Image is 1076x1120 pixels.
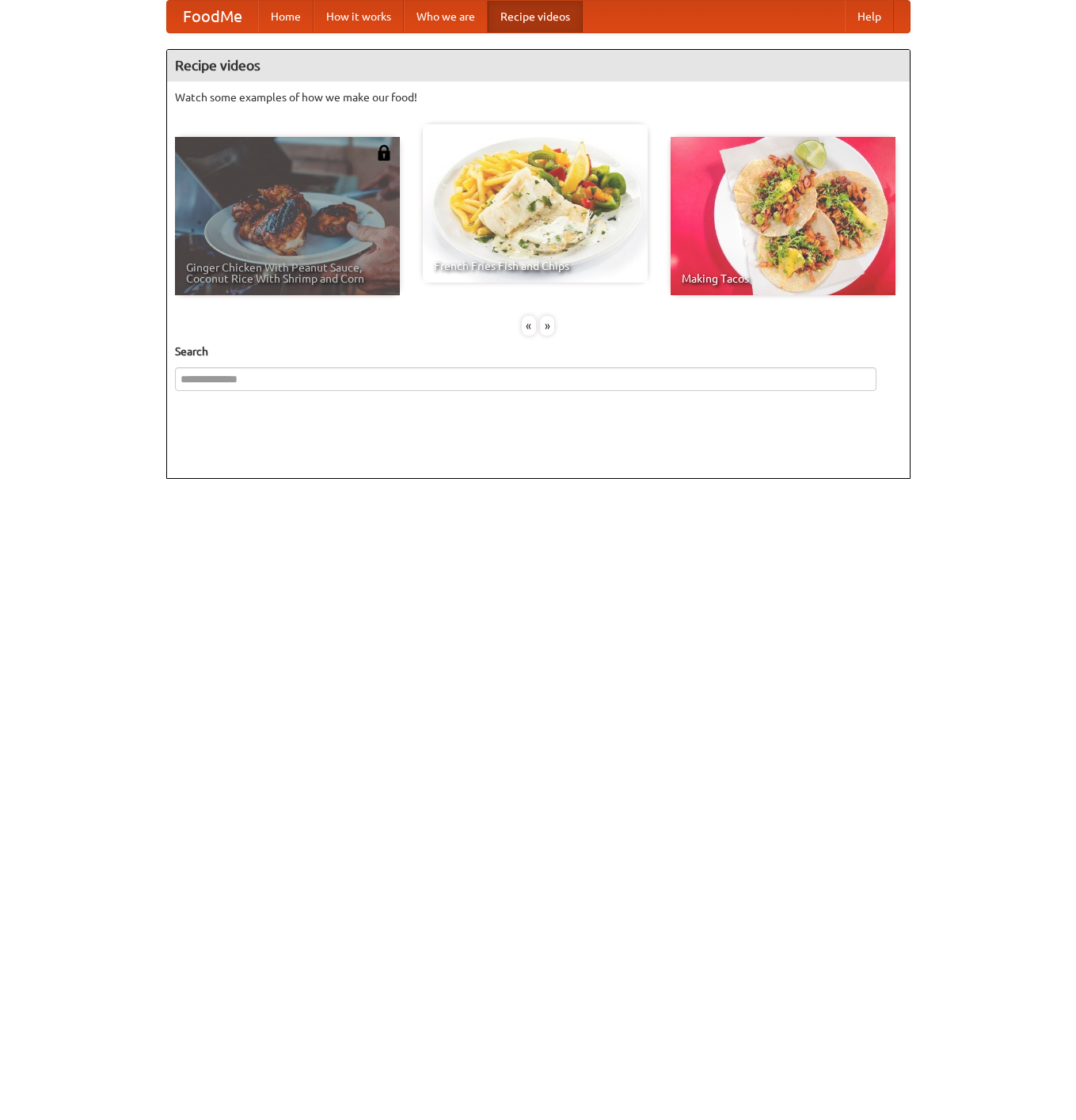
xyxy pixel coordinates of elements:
[167,1,258,32] a: FoodMe
[845,1,894,32] a: Help
[314,1,404,32] a: How it works
[682,273,884,284] span: Making Tacos
[175,89,902,105] p: Watch some examples of how we make our food!
[671,137,895,295] a: Making Tacos
[167,50,910,82] h4: Recipe videos
[540,316,554,336] div: »
[488,1,583,32] a: Recipe videos
[522,316,536,336] div: «
[258,1,314,32] a: Home
[404,1,488,32] a: Who we are
[376,145,392,161] img: 483408.png
[423,124,648,283] a: French Fries Fish and Chips
[434,260,637,271] span: French Fries Fish and Chips
[175,344,902,359] h5: Search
